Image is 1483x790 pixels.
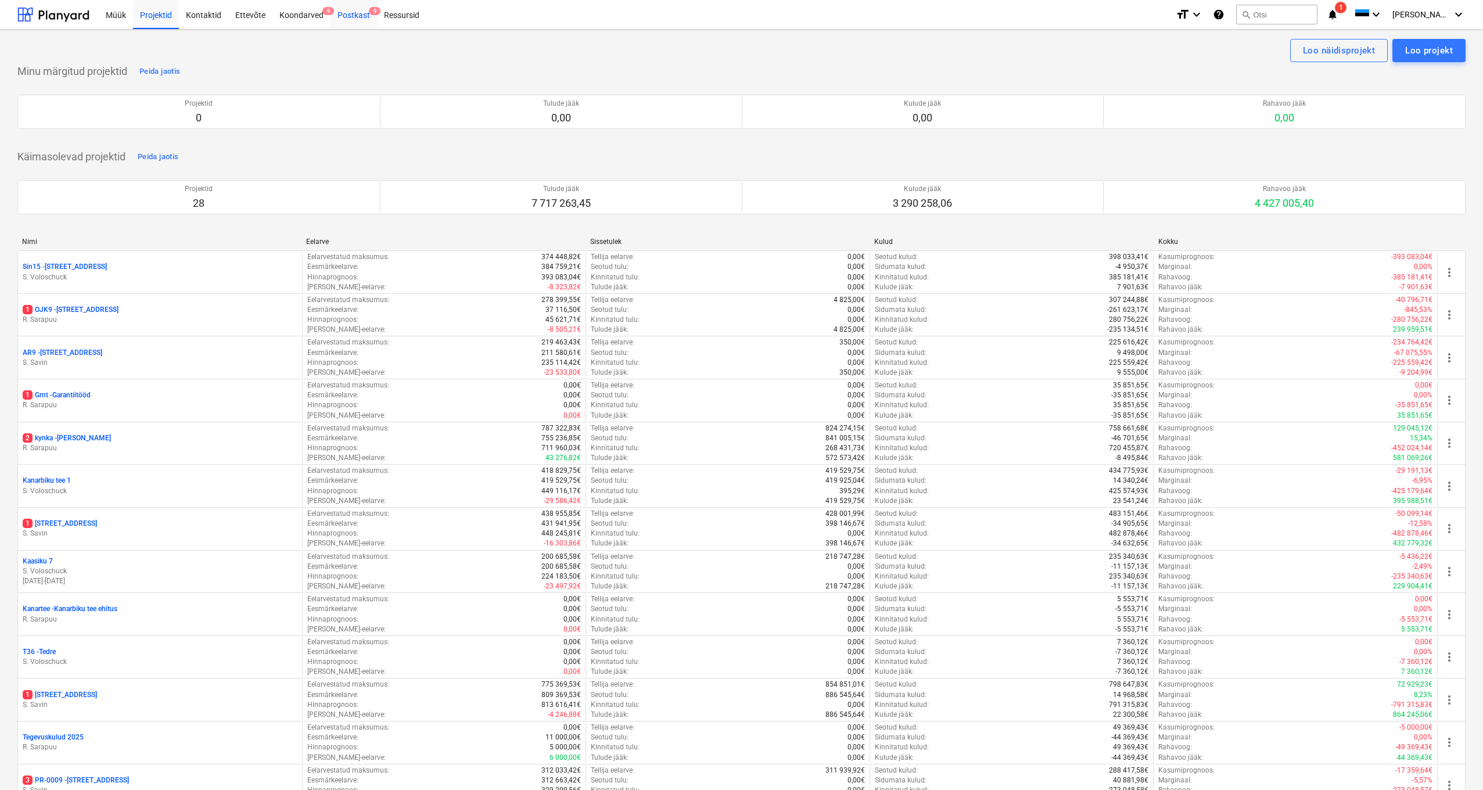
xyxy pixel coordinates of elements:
[307,380,389,390] p: Eelarvestatud maksumus :
[23,647,56,657] p: T36 - Tedre
[591,358,640,368] p: Kinnitatud tulu :
[1410,433,1432,443] p: 15,34%
[1113,400,1148,410] p: 35 851,65€
[839,486,865,496] p: 395,29€
[825,476,865,486] p: 419 925,04€
[1414,390,1432,400] p: 0,00%
[875,423,918,433] p: Seotud kulud :
[23,305,297,325] div: 1OJK9 -[STREET_ADDRESS]R. Sarapuu
[591,325,629,335] p: Tulude jääk :
[307,476,358,486] p: Eesmärkeelarve :
[848,400,865,410] p: 0,00€
[563,411,581,421] p: 0,00€
[1255,196,1314,210] p: 4 427 005,40
[875,433,927,443] p: Sidumata kulud :
[23,529,297,538] p: S. Savin
[591,466,634,476] p: Tellija eelarve :
[1113,476,1148,486] p: 14 340,24€
[591,282,629,292] p: Tulude jääk :
[545,305,581,315] p: 37 116,50€
[322,7,334,15] span: 9
[904,99,941,109] p: Kulude jääk
[307,368,386,378] p: [PERSON_NAME]-eelarve :
[848,315,865,325] p: 0,00€
[875,252,918,262] p: Seotud kulud :
[532,196,591,210] p: 7 717 263,45
[1109,486,1148,496] p: 425 574,93€
[1158,262,1192,272] p: Marginaal :
[1255,184,1314,194] p: Rahavoo jääk
[23,305,119,315] p: OJK9 - [STREET_ADDRESS]
[1442,393,1456,407] span: more_vert
[848,348,865,358] p: 0,00€
[591,305,629,315] p: Seotud tulu :
[591,443,640,453] p: Kinnitatud tulu :
[875,368,914,378] p: Kulude jääk :
[1414,262,1432,272] p: 0,00%
[185,184,213,194] p: Projektid
[185,99,213,109] p: Projektid
[591,433,629,443] p: Seotud tulu :
[1158,358,1192,368] p: Rahavoog :
[1442,693,1456,707] span: more_vert
[893,196,952,210] p: 3 290 258,06
[1115,453,1148,463] p: -8 495,84€
[591,476,629,486] p: Seotud tulu :
[541,476,581,486] p: 419 529,75€
[875,262,927,272] p: Sidumata kulud :
[307,466,389,476] p: Eelarvestatud maksumus :
[23,732,297,752] div: Tegevuskulud 2025R. Sarapuu
[591,486,640,496] p: Kinnitatud tulu :
[1113,496,1148,506] p: 23 541,24€
[591,411,629,421] p: Tulude jääk :
[1158,368,1203,378] p: Rahavoo jääk :
[307,453,386,463] p: [PERSON_NAME]-eelarve :
[23,358,297,368] p: S. Savin
[23,315,297,325] p: R. Sarapuu
[1176,8,1190,21] i: format_size
[848,380,865,390] p: 0,00€
[875,325,914,335] p: Kulude jääk :
[1158,466,1215,476] p: Kasumiprognoos :
[1412,476,1432,486] p: -6,95%
[307,337,389,347] p: Eelarvestatud maksumus :
[591,272,640,282] p: Kinnitatud tulu :
[1158,282,1203,292] p: Rahavoo jääk :
[825,453,865,463] p: 572 573,42€
[591,380,634,390] p: Tellija eelarve :
[23,486,297,496] p: S. Voloschuck
[1393,423,1432,433] p: 129 045,12€
[875,282,914,292] p: Kulude jääk :
[307,358,358,368] p: Hinnaprognoos :
[563,400,581,410] p: 0,00€
[1236,5,1317,24] button: Otsi
[1158,390,1192,400] p: Marginaal :
[307,305,358,315] p: Eesmärkeelarve :
[1109,443,1148,453] p: 720 455,87€
[307,443,358,453] p: Hinnaprognoos :
[1111,433,1148,443] p: -46 701,65€
[23,566,297,576] p: S. Voloschuck
[1393,496,1432,506] p: 395 988,51€
[875,315,929,325] p: Kinnitatud kulud :
[1158,486,1192,496] p: Rahavoog :
[1394,348,1432,358] p: -67 075,55%
[185,111,213,125] p: 0
[23,390,297,410] div: 1Grnt -GarantiitöödR. Sarapuu
[23,519,33,528] span: 1
[1158,337,1215,347] p: Kasumiprognoos :
[307,295,389,305] p: Eelarvestatud maksumus :
[1109,466,1148,476] p: 434 775,93€
[307,282,386,292] p: [PERSON_NAME]-eelarve :
[848,262,865,272] p: 0,00€
[1392,39,1466,62] button: Loo projekt
[825,466,865,476] p: 419 529,75€
[23,690,33,699] span: 1
[22,238,297,246] div: Nimi
[1393,325,1432,335] p: 239 959,51€
[1109,295,1148,305] p: 307 244,88€
[904,111,941,125] p: 0,00
[591,400,640,410] p: Kinnitatud tulu :
[825,496,865,506] p: 419 529,75€
[543,111,579,125] p: 0,00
